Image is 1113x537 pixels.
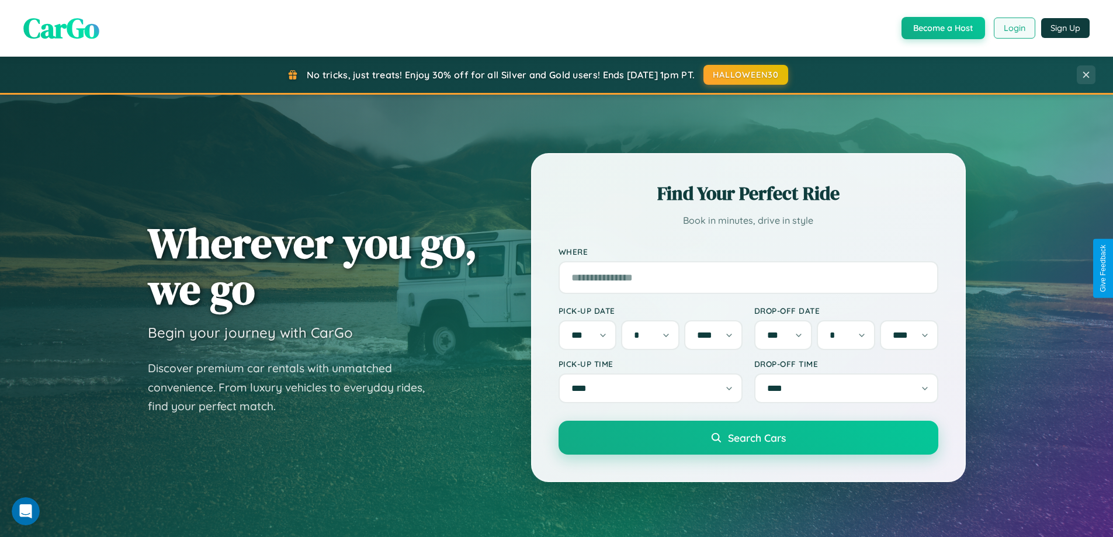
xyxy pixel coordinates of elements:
[994,18,1035,39] button: Login
[754,306,938,316] label: Drop-off Date
[559,212,938,229] p: Book in minutes, drive in style
[559,421,938,455] button: Search Cars
[754,359,938,369] label: Drop-off Time
[559,247,938,257] label: Where
[148,220,477,312] h1: Wherever you go, we go
[148,359,440,416] p: Discover premium car rentals with unmatched convenience. From luxury vehicles to everyday rides, ...
[703,65,788,85] button: HALLOWEEN30
[1099,245,1107,292] div: Give Feedback
[12,497,40,525] iframe: Intercom live chat
[902,17,985,39] button: Become a Host
[23,9,99,47] span: CarGo
[307,69,695,81] span: No tricks, just treats! Enjoy 30% off for all Silver and Gold users! Ends [DATE] 1pm PT.
[148,324,353,341] h3: Begin your journey with CarGo
[728,431,786,444] span: Search Cars
[559,181,938,206] h2: Find Your Perfect Ride
[1041,18,1090,38] button: Sign Up
[559,306,743,316] label: Pick-up Date
[559,359,743,369] label: Pick-up Time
